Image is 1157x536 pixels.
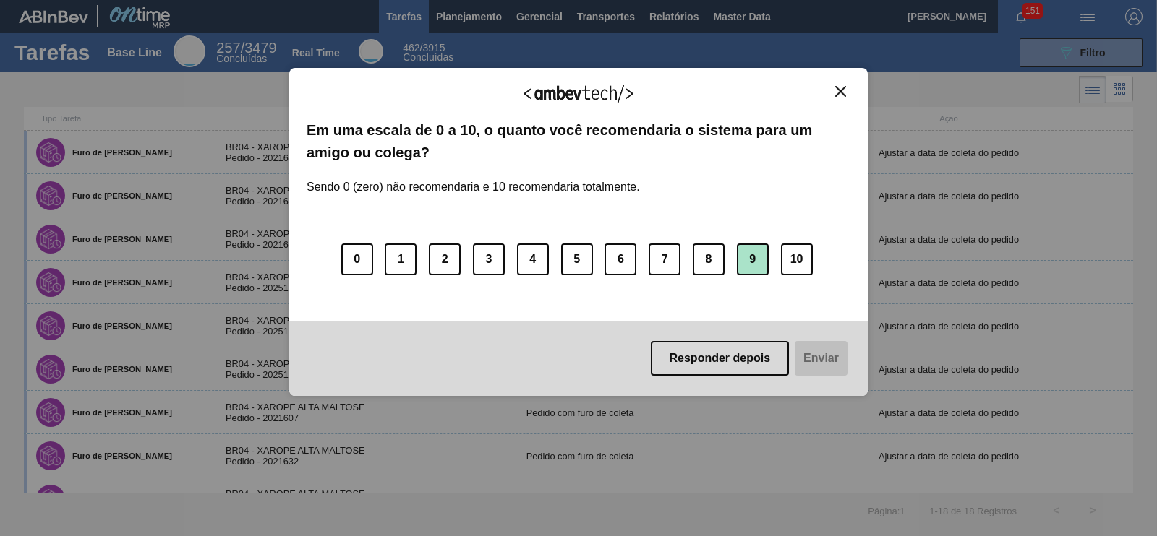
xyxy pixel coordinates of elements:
img: Logo Ambevtech [524,85,633,103]
img: Close [835,86,846,97]
button: 3 [473,243,505,275]
button: 6 [605,243,636,275]
button: Close [831,85,850,98]
button: 1 [385,243,417,275]
button: 2 [429,243,461,275]
button: Responder depois [651,341,790,376]
button: 8 [693,243,725,275]
button: 9 [737,243,769,275]
label: Em uma escala de 0 a 10, o quanto você recomendaria o sistema para um amigo ou colega? [307,119,850,163]
button: 4 [517,243,549,275]
button: 5 [561,243,593,275]
label: Sendo 0 (zero) não recomendaria e 10 recomendaria totalmente. [307,163,640,194]
button: 7 [649,243,680,275]
button: 10 [781,243,813,275]
button: 0 [341,243,373,275]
